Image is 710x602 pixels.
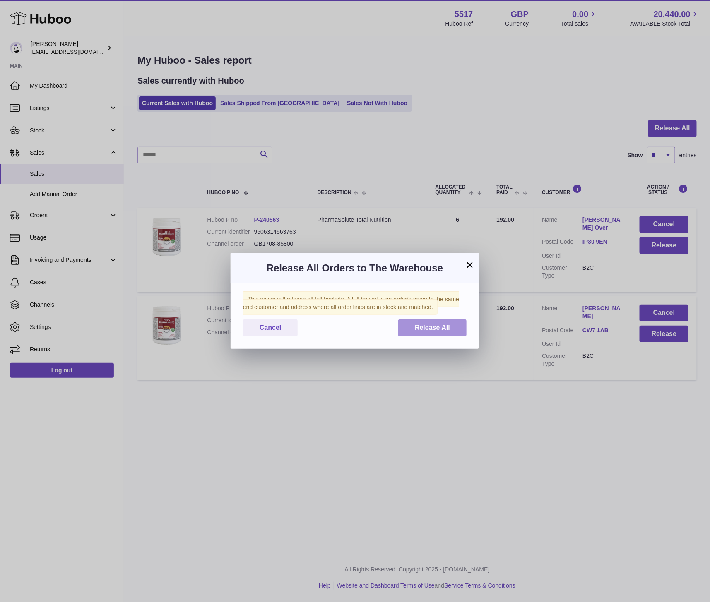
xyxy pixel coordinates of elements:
[243,261,467,275] h3: Release All Orders to The Warehouse
[243,319,298,336] button: Cancel
[415,324,450,331] span: Release All
[243,291,459,315] span: This action will release all full baskets. A full basket is an order/s going to the same end cust...
[465,260,475,270] button: ×
[260,324,281,331] span: Cancel
[398,319,467,336] button: Release All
